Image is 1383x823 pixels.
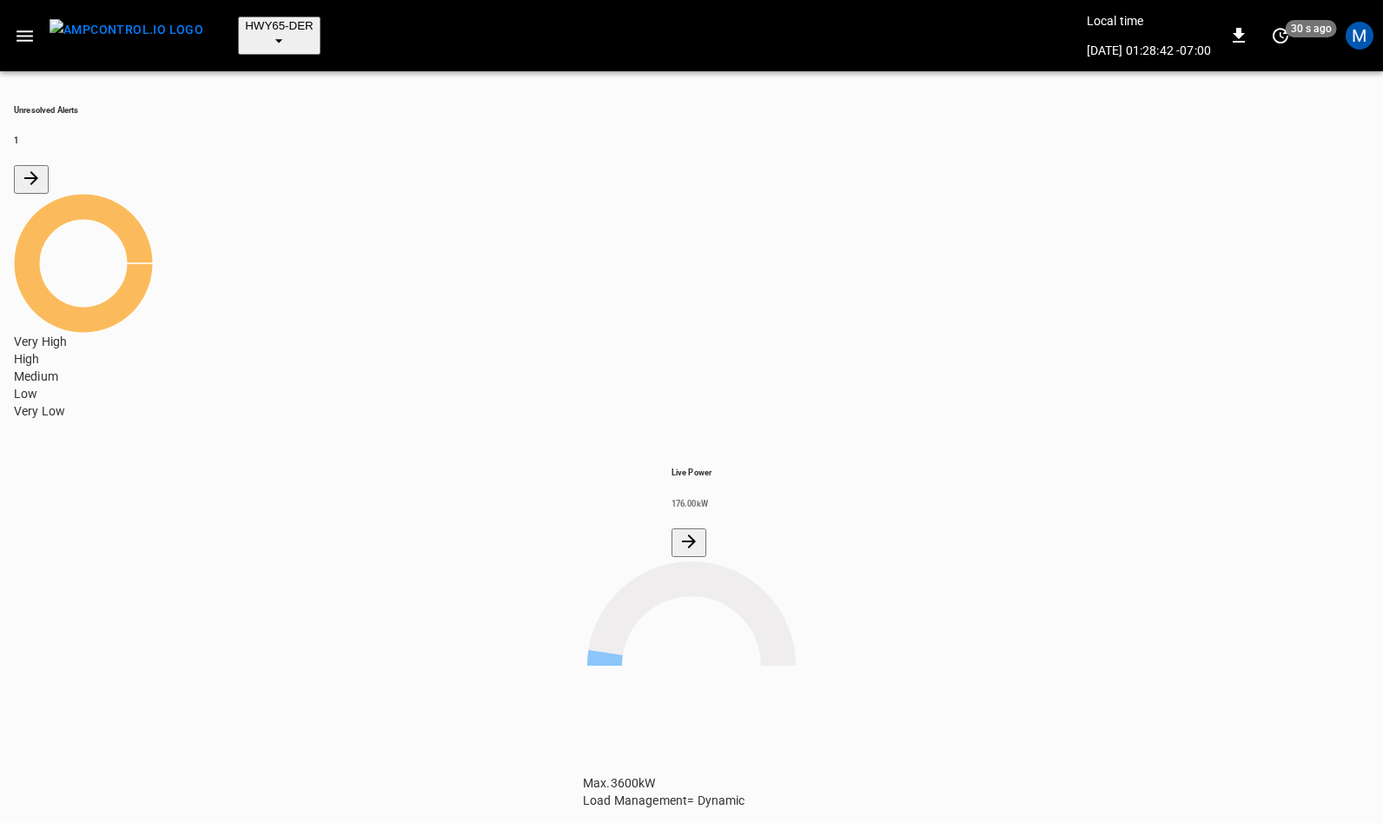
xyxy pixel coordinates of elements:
[1087,42,1211,59] p: [DATE] 01:28:42 -07:00
[14,165,49,194] button: All Alerts
[43,14,210,57] button: menu
[245,19,314,32] span: HWY65-DER
[1286,20,1337,37] span: 30 s ago
[14,135,1369,146] h6: 1
[14,104,1369,116] h6: Unresolved Alerts
[672,467,712,478] h6: Live Power
[1267,22,1294,50] button: set refresh interval
[14,387,37,401] span: Low
[672,498,712,509] h6: 176.00 kW
[672,528,706,557] button: Energy Overview
[14,404,65,418] span: Very Low
[583,776,656,790] span: Max. 3600 kW
[583,793,745,807] span: Load Management = Dynamic
[1346,22,1373,50] div: profile-icon
[14,369,58,383] span: Medium
[50,19,203,41] img: ampcontrol.io logo
[238,17,321,55] button: HWY65-DER
[14,335,67,348] span: Very High
[14,352,40,366] span: High
[1087,12,1211,30] p: Local time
